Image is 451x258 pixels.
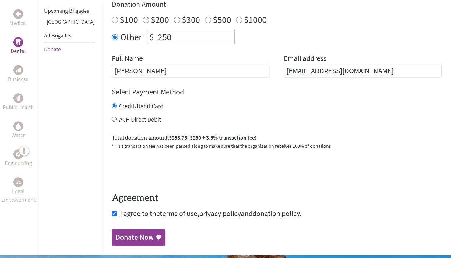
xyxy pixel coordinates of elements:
[112,54,143,65] label: Full Name
[16,39,21,45] img: Dental
[16,180,21,184] img: Legal Empowerment
[119,102,164,110] label: Credit/Debit Card
[244,14,267,25] label: $1000
[13,177,23,187] div: Legal Empowerment
[13,37,23,47] div: Dental
[5,159,32,168] p: Engineering
[169,134,257,141] span: $258.75 ($250 + 3.5% transaction fee)
[112,229,165,246] a: Donate Now
[16,68,21,72] img: Business
[11,37,26,55] a: DentalDental
[1,177,35,204] a: Legal EmpowermentLegal Empowerment
[112,193,441,204] h4: Agreement
[16,12,21,16] img: Medical
[13,93,23,103] div: Public Health
[12,131,25,140] p: Water
[8,75,29,83] p: Business
[213,14,231,25] label: $500
[12,121,25,140] a: WaterWater
[44,29,95,43] li: All Brigades
[13,149,23,159] div: Engineering
[160,209,197,218] a: terms of use
[13,9,23,19] div: Medical
[252,209,300,218] a: donation policy
[182,14,200,25] label: $300
[151,14,169,25] label: $200
[44,7,89,14] a: Upcoming Brigades
[112,87,441,97] h4: Select Payment Method
[16,122,21,129] img: Water
[16,151,21,156] img: Engineering
[44,46,61,53] a: Donate
[16,95,21,101] img: Public Health
[120,30,142,44] label: Other
[112,133,257,142] label: Total donation amount:
[44,18,95,29] li: Panama
[11,47,26,55] p: Dental
[284,54,326,65] label: Email address
[44,43,95,56] li: Donate
[8,65,29,83] a: BusinessBusiness
[147,30,157,44] div: $
[9,9,27,27] a: MedicalMedical
[44,4,95,18] li: Upcoming Brigades
[1,187,35,204] p: Legal Empowerment
[112,65,269,77] input: Enter Full Name
[119,115,161,123] label: ACH Direct Debit
[5,149,32,168] a: EngineeringEngineering
[112,157,204,181] iframe: reCAPTCHA
[199,209,241,218] a: privacy policy
[115,232,154,242] div: Donate Now
[112,142,441,150] p: * This transaction fee has been passed along to make sure that the organization receives 100% of ...
[157,30,234,44] input: Enter Amount
[284,65,441,77] input: Your Email
[3,93,34,111] a: Public HealthPublic Health
[13,121,23,131] div: Water
[47,18,95,25] a: [GEOGRAPHIC_DATA]
[44,32,72,39] a: All Brigades
[120,209,301,218] span: I agree to the , and .
[13,65,23,75] div: Business
[9,19,27,27] p: Medical
[3,103,34,111] p: Public Health
[120,14,138,25] label: $100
